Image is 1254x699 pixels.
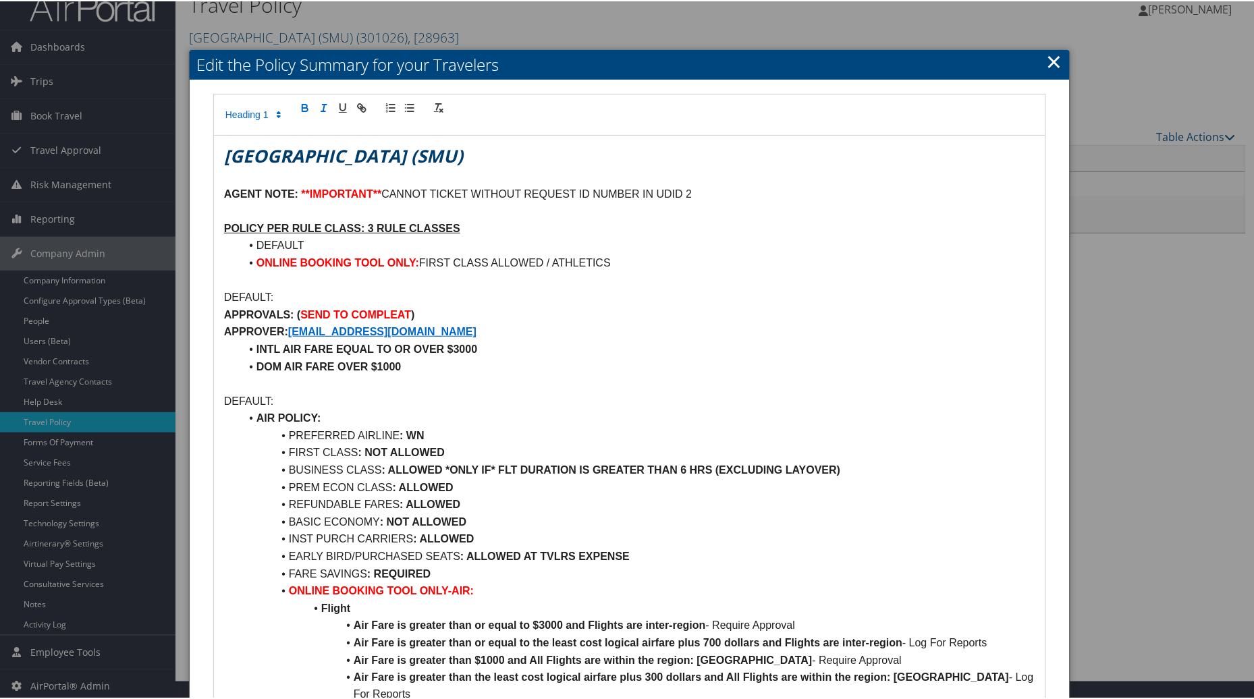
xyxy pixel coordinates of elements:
[1047,47,1062,74] a: Close
[240,512,1035,530] li: BASIC ECONOMY
[224,325,288,336] strong: APPROVER:
[460,549,630,561] strong: : ALLOWED AT TVLRS EXPENSE
[300,308,411,319] strong: SEND TO COMPLEAT
[289,584,474,595] strong: ONLINE BOOKING TOOL ONLY-AIR:
[240,564,1035,582] li: FARE SAVINGS
[240,615,1035,633] li: - Require Approval
[224,187,298,198] strong: AGENT NOTE:
[414,532,474,543] strong: : ALLOWED
[354,618,706,630] strong: Air Fare is greater than or equal to $3000 and Flights are inter-region
[224,221,460,233] u: POLICY PER RULE CLASS: 3 RULE CLASSES
[256,342,477,354] strong: INTL AIR FARE EQUAL TO OR OVER $3000
[240,443,1035,460] li: FIRST CLASS
[240,253,1035,271] li: FIRST CLASS ALLOWED / ATHLETICS
[400,428,424,440] strong: : WN
[240,495,1035,512] li: REFUNDABLE FARES
[224,287,1035,305] p: DEFAULT:
[224,391,1035,409] p: DEFAULT:
[240,478,1035,495] li: PREM ECON CLASS
[321,601,351,613] strong: Flight
[367,567,431,578] strong: : REQUIRED
[224,308,294,319] strong: APPROVALS:
[354,636,903,647] strong: Air Fare is greater than or equal to the least cost logical airfare plus 700 dollars and Flights ...
[256,411,321,422] strong: AIR POLICY:
[240,426,1035,443] li: PREFERRED AIRLINE
[380,515,466,526] strong: : NOT ALLOWED
[256,360,402,371] strong: DOM AIR FARE OVER $1000
[240,529,1035,547] li: INST PURCH CARRIERS
[190,49,1070,78] h2: Edit the Policy Summary for your Travelers
[240,460,1035,478] li: BUSINESS CLASS
[297,308,300,319] strong: (
[240,633,1035,650] li: - Log For Reports
[256,256,419,267] strong: ONLINE BOOKING TOOL ONLY:
[358,445,362,457] strong: :
[224,184,1035,202] p: CANNOT TICKET WITHOUT REQUEST ID NUMBER IN UDID 2
[393,480,454,492] strong: : ALLOWED
[288,325,476,336] a: [EMAIL_ADDRESS][DOMAIN_NAME]
[240,547,1035,564] li: EARLY BIRD/PURCHASED SEATS
[365,445,445,457] strong: NOT ALLOWED
[382,463,841,474] strong: : ALLOWED *ONLY IF* FLT DURATION IS GREATER THAN 6 HRS (EXCLUDING LAYOVER)
[411,308,414,319] strong: )
[224,142,463,167] em: [GEOGRAPHIC_DATA] (SMU)
[240,235,1035,253] li: DEFAULT
[354,653,813,665] strong: Air Fare is greater than $1000 and All Flights are within the region: [GEOGRAPHIC_DATA]
[240,650,1035,668] li: - Require Approval
[400,497,460,509] strong: : ALLOWED
[354,670,1009,681] strong: Air Fare is greater than the least cost logical airfare plus 300 dollars and All Flights are with...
